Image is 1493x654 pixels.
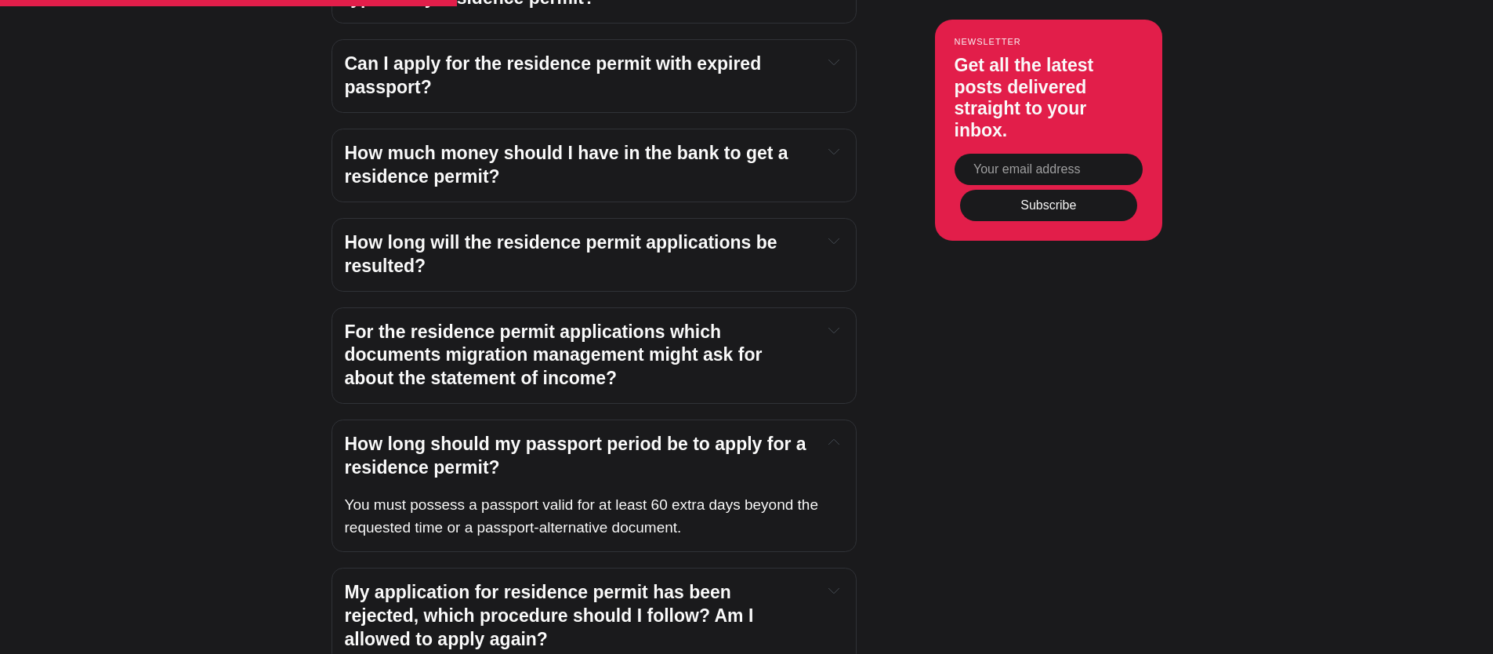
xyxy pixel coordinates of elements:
small: Newsletter [955,37,1143,46]
h4: How much money should I have in the bank to get a residence permit? [345,142,810,189]
h4: How long will the residence permit applications be resulted? [345,231,810,278]
h4: How long should my passport period be to apply for a residence permit? [345,433,810,480]
p: You must possess a passport valid for at least 60 extra days beyond the requested time or a passp... [345,494,843,539]
button: Subscribe [960,190,1137,221]
input: Your email address [955,153,1143,184]
h4: For the residence permit applications which documents migration management might ask for about th... [345,321,810,391]
h3: Get all the latest posts delivered straight to your inbox. [955,55,1143,141]
h4: My application for residence permit has been rejected, which procedure should I follow? Am I allo... [345,581,810,652]
h4: Can I apply for the residence permit with expired passport? [345,53,810,100]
